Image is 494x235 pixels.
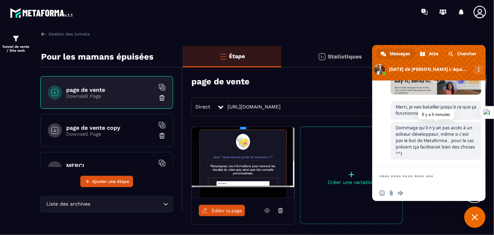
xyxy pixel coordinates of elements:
[389,190,394,196] span: Envoyer un fichier
[2,45,30,52] p: Tunnel de vente / Site web
[464,207,486,228] a: Fermer le chat
[396,104,476,116] span: Merci, je vais batailler jusqu'à ce que ça fonctionne !
[377,49,415,59] a: Messages
[80,176,133,187] button: Ajouter une étape
[66,93,155,99] p: Downsell Page
[40,31,90,37] a: Gestion des tunnels
[66,86,155,93] h6: page de vente
[390,49,410,59] span: Messages
[300,179,402,185] p: Créer une variation
[457,49,476,59] span: Chercher
[192,127,294,198] img: image
[10,6,74,19] img: logo
[92,178,129,185] span: Ajouter une étape
[66,124,155,131] h6: page de vente copy
[444,49,481,59] a: Chercher
[66,131,155,137] p: Downsell Page
[40,196,173,212] div: Search for option
[66,162,155,169] h6: MERCI
[379,190,385,196] span: Insérer un emoji
[300,169,402,179] p: +
[429,49,438,59] span: Aide
[45,200,92,208] span: Liste des archives
[41,50,154,64] p: Pour les mamans épuisées
[2,29,30,58] a: formationformationTunnel de vente / Site web
[159,132,166,139] img: trash
[212,208,242,213] span: Éditer la page
[328,53,362,60] p: Statistiques
[318,52,326,61] img: stats.20deebd0.svg
[219,52,228,61] img: bars-o.4a397970.svg
[195,104,210,110] span: Direct
[396,125,475,156] span: Dommage qu'il n'y ait pas accès à un editeur développeur, même si c'est pas le but de Metaforma.....
[229,53,245,60] p: Étape
[398,190,403,196] span: Message audio
[191,77,249,86] h3: page de vente
[12,34,20,43] img: formation
[228,104,281,110] a: [URL][DOMAIN_NAME]
[159,94,166,101] img: trash
[92,200,161,208] input: Search for option
[199,205,245,216] a: Éditer la page
[416,49,443,59] a: Aide
[379,168,464,185] textarea: Entrez votre message...
[40,31,47,37] img: arrow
